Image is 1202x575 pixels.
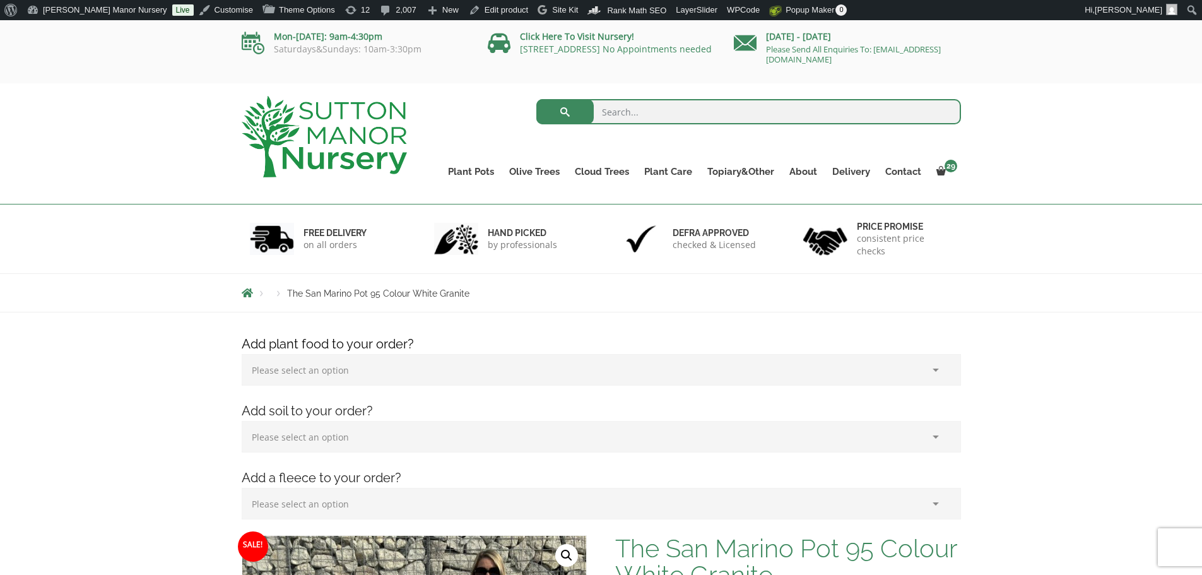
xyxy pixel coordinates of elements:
a: Plant Pots [440,163,502,181]
img: 2.jpg [434,223,478,255]
span: Rank Math SEO [607,6,666,15]
a: [STREET_ADDRESS] No Appointments needed [520,43,712,55]
p: consistent price checks [857,232,953,258]
p: checked & Licensed [673,239,756,251]
a: Cloud Trees [567,163,637,181]
span: [PERSON_NAME] [1095,5,1162,15]
p: Saturdays&Sundays: 10am-3:30pm [242,44,469,54]
a: Topiary&Other [700,163,782,181]
img: 1.jpg [250,223,294,255]
input: Search... [536,99,961,124]
a: About [782,163,825,181]
a: Contact [878,163,929,181]
a: Please Send All Enquiries To: [EMAIL_ADDRESS][DOMAIN_NAME] [766,44,941,65]
span: 29 [945,160,957,172]
a: View full-screen image gallery [555,544,578,567]
p: [DATE] - [DATE] [734,29,961,44]
h4: Add plant food to your order? [232,335,970,354]
h4: Add soil to your order? [232,401,970,421]
h6: Defra approved [673,227,756,239]
a: Click Here To Visit Nursery! [520,30,634,42]
p: on all orders [303,239,367,251]
a: Olive Trees [502,163,567,181]
h6: hand picked [488,227,557,239]
h4: Add a fleece to your order? [232,468,970,488]
span: Site Kit [552,5,578,15]
a: Delivery [825,163,878,181]
a: Plant Care [637,163,700,181]
h6: Price promise [857,221,953,232]
h6: FREE DELIVERY [303,227,367,239]
nav: Breadcrumbs [242,288,961,298]
p: by professionals [488,239,557,251]
img: 3.jpg [619,223,663,255]
span: 0 [835,4,847,16]
a: Live [172,4,194,16]
img: 4.jpg [803,220,847,258]
a: 29 [929,163,961,181]
span: Sale! [238,531,268,562]
img: logo [242,96,407,177]
span: The San Marino Pot 95 Colour White Granite [287,288,469,299]
p: Mon-[DATE]: 9am-4:30pm [242,29,469,44]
